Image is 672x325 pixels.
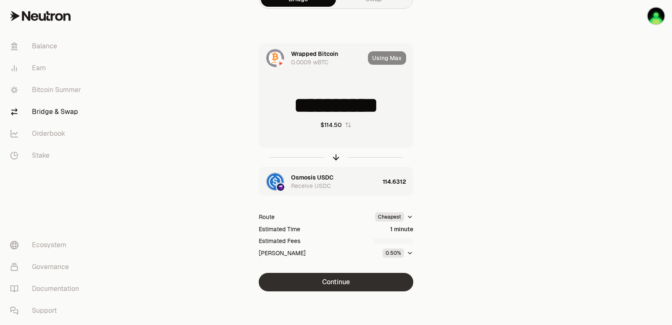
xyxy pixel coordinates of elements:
[320,121,341,129] div: $114.50
[259,273,413,291] button: Continue
[390,225,413,233] div: 1 minute
[259,167,379,196] div: USDC LogoOsmosis LogoOsmosis USDCReceive USDC
[277,183,284,191] img: Osmosis Logo
[291,58,328,66] div: 0.0009 wBTC
[259,213,275,221] div: Route
[3,300,91,322] a: Support
[259,237,300,245] div: Estimated Fees
[320,121,352,129] button: $114.50
[291,50,338,58] div: Wrapped Bitcoin
[291,173,333,182] div: Osmosis USDC
[267,173,283,190] img: USDC Logo
[267,50,283,66] img: wBTC Logo
[3,79,91,101] a: Bitcoin Summer
[277,60,284,67] img: Neutron Logo
[375,212,404,222] div: Cheapest
[375,212,413,222] button: Cheapest
[383,248,404,258] div: 0.50%
[3,101,91,123] a: Bridge & Swap
[648,8,664,24] img: sandy mercy
[259,249,306,257] div: [PERSON_NAME]
[259,44,365,72] div: wBTC LogoNeutron LogoWrapped Bitcoin0.0009 wBTC
[259,167,413,196] button: USDC LogoOsmosis LogoOsmosis USDCReceive USDC114.6312
[3,35,91,57] a: Balance
[3,278,91,300] a: Documentation
[291,182,331,190] div: Receive USDC
[3,256,91,278] a: Governance
[3,234,91,256] a: Ecosystem
[383,167,413,196] div: 114.6312
[3,145,91,166] a: Stake
[3,123,91,145] a: Orderbook
[259,225,300,233] div: Estimated Time
[383,248,413,258] button: 0.50%
[3,57,91,79] a: Earn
